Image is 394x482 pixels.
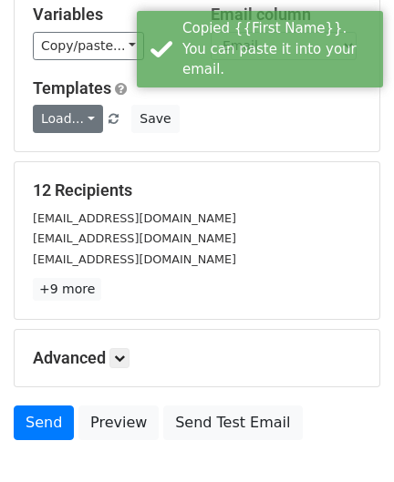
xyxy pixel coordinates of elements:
[78,405,159,440] a: Preview
[33,180,361,200] h5: 12 Recipients
[33,348,361,368] h5: Advanced
[33,252,236,266] small: [EMAIL_ADDRESS][DOMAIN_NAME]
[182,18,376,80] div: Copied {{First Name}}. You can paste it into your email.
[303,395,394,482] iframe: Chat Widget
[131,105,179,133] button: Save
[211,5,361,25] h5: Email column
[163,405,302,440] a: Send Test Email
[33,278,101,301] a: +9 more
[33,211,236,225] small: [EMAIL_ADDRESS][DOMAIN_NAME]
[33,5,183,25] h5: Variables
[33,105,103,133] a: Load...
[33,78,111,97] a: Templates
[33,32,144,60] a: Copy/paste...
[33,231,236,245] small: [EMAIL_ADDRESS][DOMAIN_NAME]
[14,405,74,440] a: Send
